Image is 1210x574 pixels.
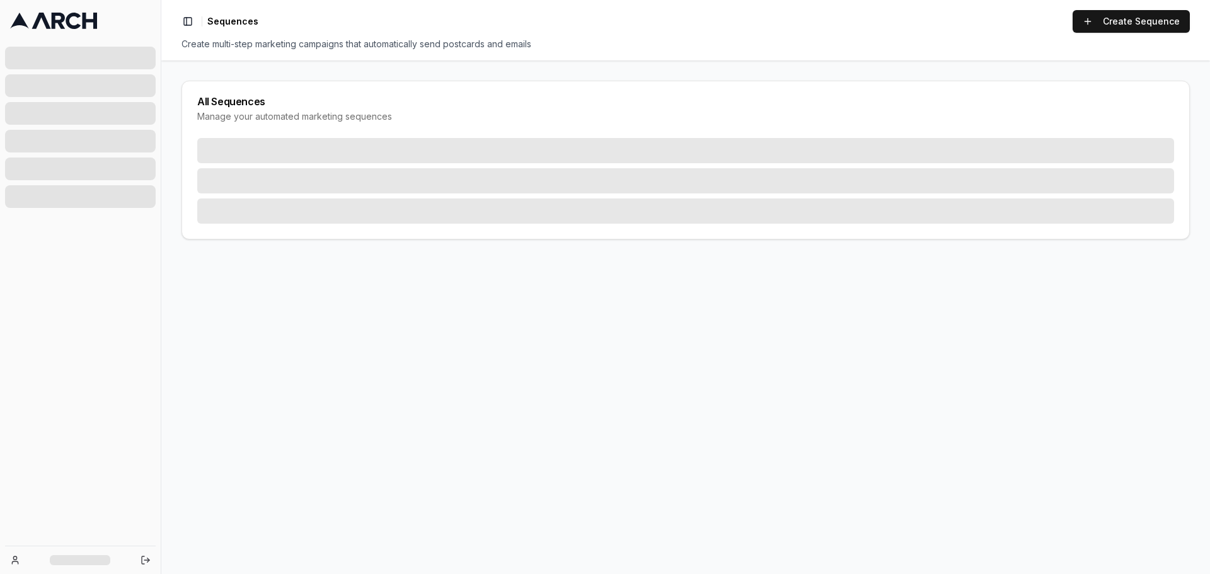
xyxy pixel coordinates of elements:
[181,38,1190,50] div: Create multi-step marketing campaigns that automatically send postcards and emails
[207,15,258,28] span: Sequences
[137,551,154,569] button: Log out
[197,110,1174,123] div: Manage your automated marketing sequences
[207,15,258,28] nav: breadcrumb
[1073,10,1190,33] a: Create Sequence
[197,96,1174,106] div: All Sequences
